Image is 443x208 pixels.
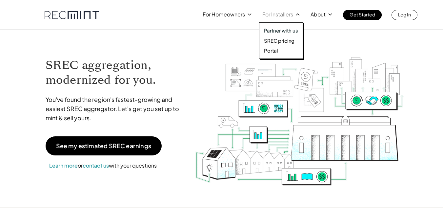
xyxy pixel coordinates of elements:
img: RECmint value cycle [195,40,404,187]
p: SREC pricing [264,37,294,44]
p: Portal [264,47,278,54]
a: Portal [264,47,298,54]
a: Learn more [49,162,78,169]
a: Partner with us [264,27,298,34]
a: contact us [83,162,109,169]
p: You've found the region's fastest-growing and easiest SREC aggregator. Let's get you set up to mi... [46,95,185,123]
p: For Homeowners [203,10,245,19]
p: See my estimated SREC earnings [56,143,151,149]
p: or with your questions [46,161,160,170]
a: Get Started [343,10,382,20]
a: See my estimated SREC earnings [46,136,162,155]
a: Log In [392,10,417,20]
p: For Installers [262,10,293,19]
h1: SREC aggregation, modernized for you. [46,58,185,87]
p: Get Started [350,10,375,19]
p: About [311,10,326,19]
p: Log In [398,10,411,19]
a: SREC pricing [264,37,298,44]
